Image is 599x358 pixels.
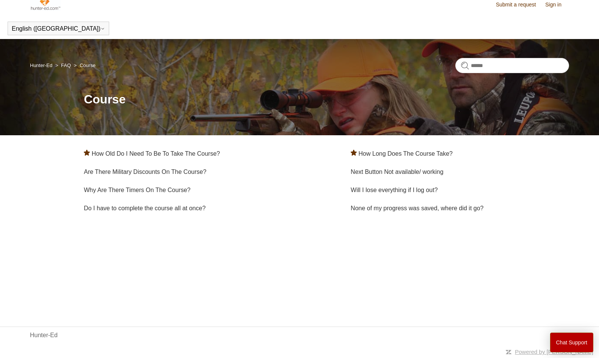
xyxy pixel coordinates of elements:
[351,205,483,211] a: None of my progress was saved, where did it go?
[351,187,437,193] a: Will I lose everything if I log out?
[351,150,357,156] svg: Promoted article
[80,63,96,68] a: Course
[72,63,96,68] li: Course
[84,90,569,108] h1: Course
[84,150,90,156] svg: Promoted article
[84,169,206,175] a: Are There Military Discounts On The Course?
[30,63,52,68] a: Hunter-Ed
[545,1,569,9] a: Sign in
[92,150,220,157] a: How Old Do I Need To Be To Take The Course?
[84,205,205,211] a: Do I have to complete the course all at once?
[61,63,71,68] a: FAQ
[30,63,54,68] li: Hunter-Ed
[12,25,105,32] button: English ([GEOGRAPHIC_DATA])
[455,58,569,73] input: Search
[30,331,58,340] a: Hunter-Ed
[84,187,190,193] a: Why Are There Timers On The Course?
[359,150,453,157] a: How Long Does The Course Take?
[550,333,594,352] button: Chat Support
[54,63,72,68] li: FAQ
[515,349,593,355] a: Powered by [PERSON_NAME]
[351,169,444,175] a: Next Button Not available/ working
[496,1,544,9] a: Submit a request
